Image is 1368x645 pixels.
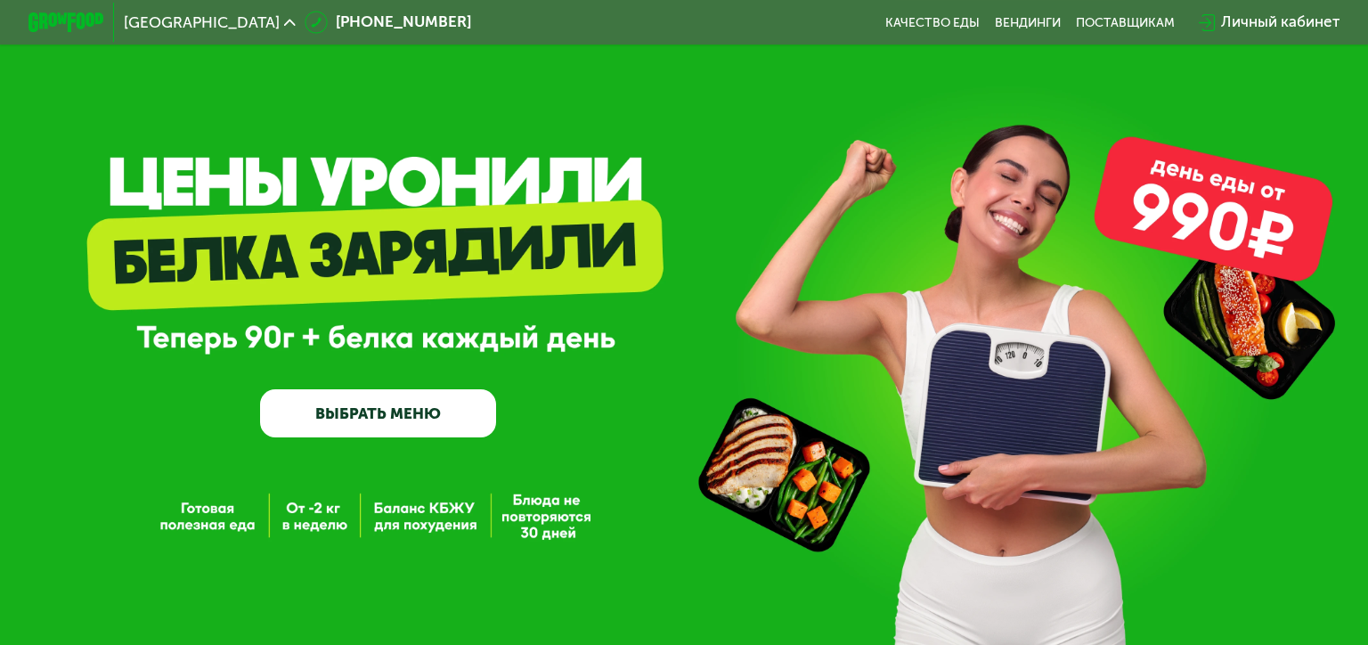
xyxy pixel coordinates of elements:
a: Вендинги [995,15,1061,30]
a: ВЫБРАТЬ МЕНЮ [260,389,497,437]
span: [GEOGRAPHIC_DATA] [124,15,280,30]
a: Качество еды [885,15,980,30]
div: поставщикам [1076,15,1175,30]
div: Личный кабинет [1221,11,1339,34]
a: [PHONE_NUMBER] [305,11,470,34]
